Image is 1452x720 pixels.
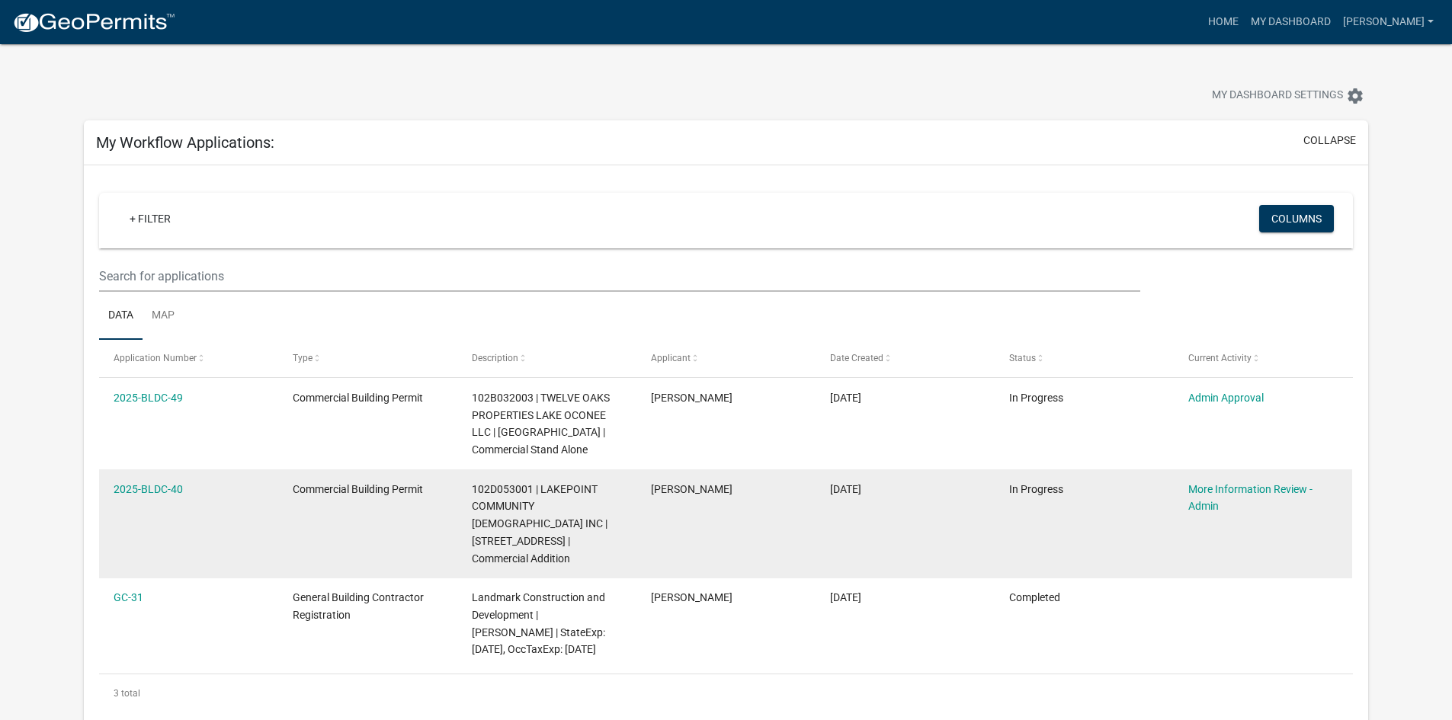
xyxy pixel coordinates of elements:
[1346,87,1364,105] i: settings
[651,591,732,603] span: Terrell
[472,353,518,363] span: Description
[1337,8,1440,37] a: [PERSON_NAME]
[114,392,183,404] a: 2025-BLDC-49
[1009,591,1060,603] span: Completed
[472,392,610,456] span: 102B032003 | TWELVE OAKS PROPERTIES LAKE OCONEE LLC | LAKE OCONEE PKWY | Commercial Stand Alone
[651,483,732,495] span: Terrell
[1009,483,1063,495] span: In Progress
[1009,392,1063,404] span: In Progress
[472,591,605,655] span: Landmark Construction and Development | Brandon Burgess | StateExp: 06/30/2026, OccTaxExp: 12/31/...
[96,133,274,152] h5: My Workflow Applications:
[1188,483,1313,513] a: More Information Review - Admin
[1173,340,1352,376] datatable-header-cell: Current Activity
[114,353,197,363] span: Application Number
[651,353,691,363] span: Applicant
[457,340,636,376] datatable-header-cell: Description
[472,483,607,565] span: 102D053001 | LAKEPOINT COMMUNITY CHURCH INC | 106 VILLAGE LN | Commercial Addition
[1188,353,1252,363] span: Current Activity
[636,340,816,376] datatable-header-cell: Applicant
[99,292,143,341] a: Data
[293,591,424,621] span: General Building Contractor Registration
[278,340,457,376] datatable-header-cell: Type
[994,340,1173,376] datatable-header-cell: Status
[1259,205,1334,232] button: Columns
[1212,87,1343,105] span: My Dashboard Settings
[816,340,995,376] datatable-header-cell: Date Created
[293,483,423,495] span: Commercial Building Permit
[830,392,861,404] span: 09/24/2025
[830,353,883,363] span: Date Created
[114,483,183,495] a: 2025-BLDC-40
[1245,8,1337,37] a: My Dashboard
[117,205,183,232] a: + Filter
[99,261,1139,292] input: Search for applications
[293,353,313,363] span: Type
[830,591,861,603] span: 08/18/2025
[293,392,423,404] span: Commercial Building Permit
[1009,353,1036,363] span: Status
[651,392,732,404] span: Terrell
[1202,8,1245,37] a: Home
[1200,81,1377,110] button: My Dashboard Settingssettings
[830,483,861,495] span: 09/02/2025
[99,674,1353,712] div: 3 total
[99,340,278,376] datatable-header-cell: Application Number
[143,292,184,341] a: Map
[114,591,143,603] a: GC-31
[1303,133,1356,149] button: collapse
[1188,392,1264,404] a: Admin Approval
